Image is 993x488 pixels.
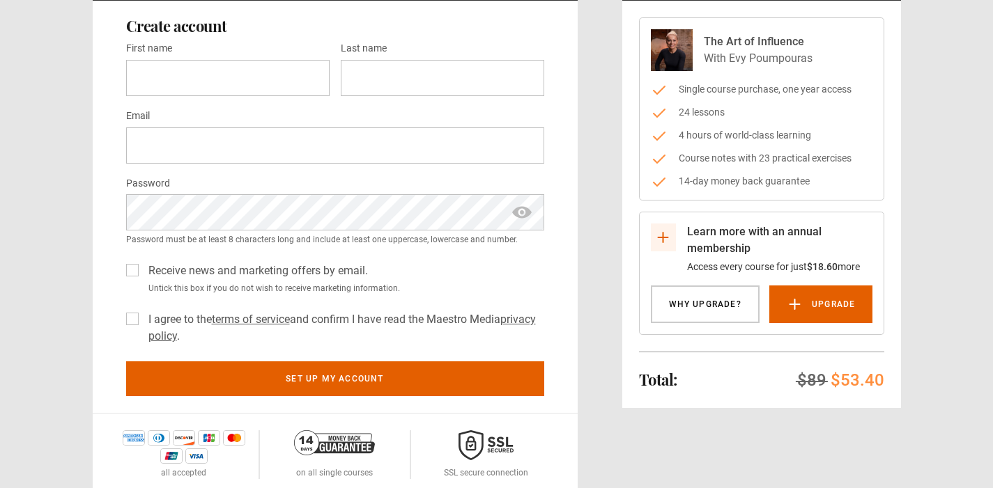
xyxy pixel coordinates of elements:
p: all accepted [161,466,206,479]
a: terms of service [212,313,290,326]
span: $18.60 [807,261,838,272]
li: 4 hours of world-class learning [651,128,872,143]
span: show password [511,194,533,230]
h2: Total: [639,371,677,388]
img: discover [173,430,195,446]
li: Single course purchase, one year access [651,82,872,97]
label: First name [126,40,172,57]
a: Why Upgrade? [651,285,760,323]
label: I agree to the and confirm I have read the Maestro Media . [143,311,544,345]
label: Receive news and marketing offers by email. [143,262,368,279]
img: visa [185,448,208,464]
p: Learn more with an annual membership [687,223,872,257]
p: on all single courses [296,466,373,479]
li: 14-day money back guarantee [651,174,872,189]
p: The Art of Influence [704,33,813,50]
p: With Evy Poumpouras [704,50,813,67]
label: Last name [341,40,387,57]
button: Set up my account [126,361,544,396]
h2: Create account [126,17,544,34]
span: $53.40 [831,370,884,390]
img: jcb [198,430,220,446]
small: Untick this box if you do not wish to receive marketing information. [143,282,544,294]
a: Upgrade [769,285,872,323]
img: 14-day-money-back-guarantee-42d24aedb5115c0ff13b.png [294,430,375,455]
li: Course notes with 23 practical exercises [651,151,872,166]
span: $89 [797,370,826,390]
small: Password must be at least 8 characters long and include at least one uppercase, lowercase and num... [126,233,544,246]
label: Email [126,108,150,125]
label: Password [126,175,170,192]
p: Access every course for just more [687,260,872,274]
img: diners [148,430,170,446]
img: amex [123,430,145,446]
li: 24 lessons [651,105,872,120]
img: unionpay [160,448,183,464]
p: SSL secure connection [444,466,528,479]
img: mastercard [223,430,245,446]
